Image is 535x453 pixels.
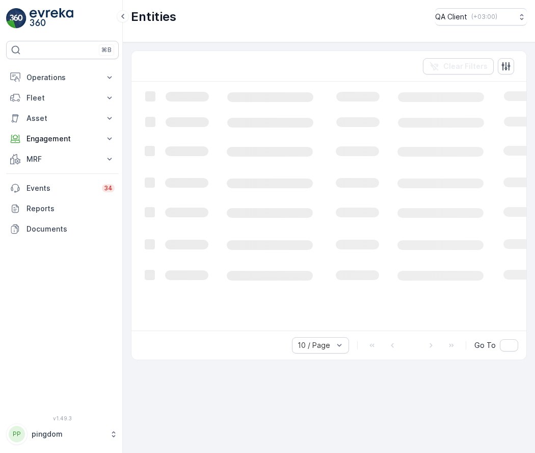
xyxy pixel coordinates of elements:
button: Fleet [6,88,119,108]
p: Fleet [26,93,98,103]
p: MRF [26,154,98,164]
p: Operations [26,72,98,83]
button: Operations [6,67,119,88]
p: Asset [26,113,98,123]
p: ⌘B [101,46,112,54]
button: PPpingdom [6,423,119,445]
span: Go To [474,340,496,350]
p: Events [26,183,96,193]
div: PP [9,426,25,442]
img: logo_light-DOdMpM7g.png [30,8,73,29]
span: v 1.49.3 [6,415,119,421]
button: Clear Filters [423,58,494,74]
p: Entities [131,9,176,25]
p: Documents [26,224,115,234]
p: QA Client [435,12,467,22]
a: Documents [6,219,119,239]
a: Events34 [6,178,119,198]
p: Reports [26,204,115,214]
p: pingdom [32,429,104,439]
p: 34 [104,184,113,192]
button: Asset [6,108,119,129]
p: Clear Filters [443,61,488,71]
button: Engagement [6,129,119,149]
img: logo [6,8,26,29]
button: MRF [6,149,119,169]
p: Engagement [26,134,98,144]
button: QA Client(+03:00) [435,8,527,26]
p: ( +03:00 ) [471,13,497,21]
a: Reports [6,198,119,219]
